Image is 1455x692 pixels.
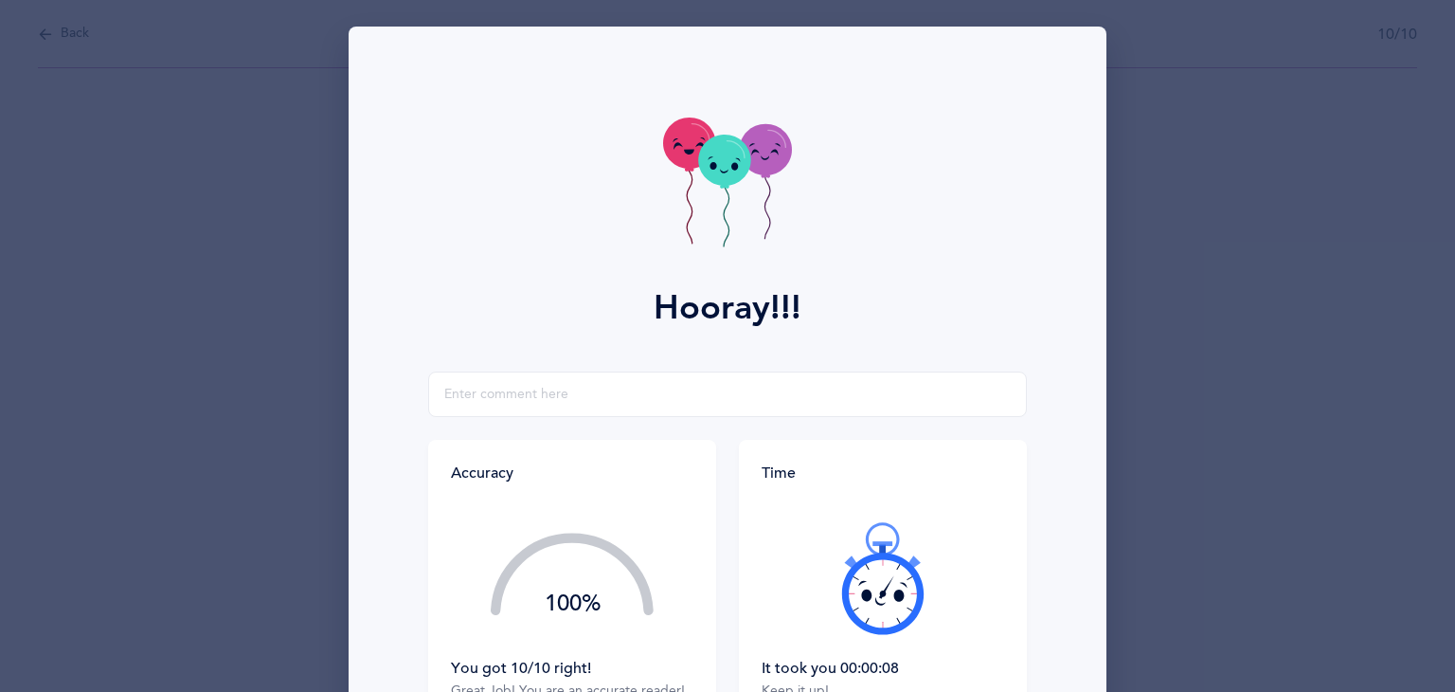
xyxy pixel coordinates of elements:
[451,658,693,679] div: You got 10/10 right!
[491,592,654,615] div: 100%
[762,463,1004,483] div: Time
[451,463,513,483] div: Accuracy
[762,658,1004,679] div: It took you 00:00:08
[428,372,1027,417] input: Enter comment here
[654,282,801,334] div: Hooray!!!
